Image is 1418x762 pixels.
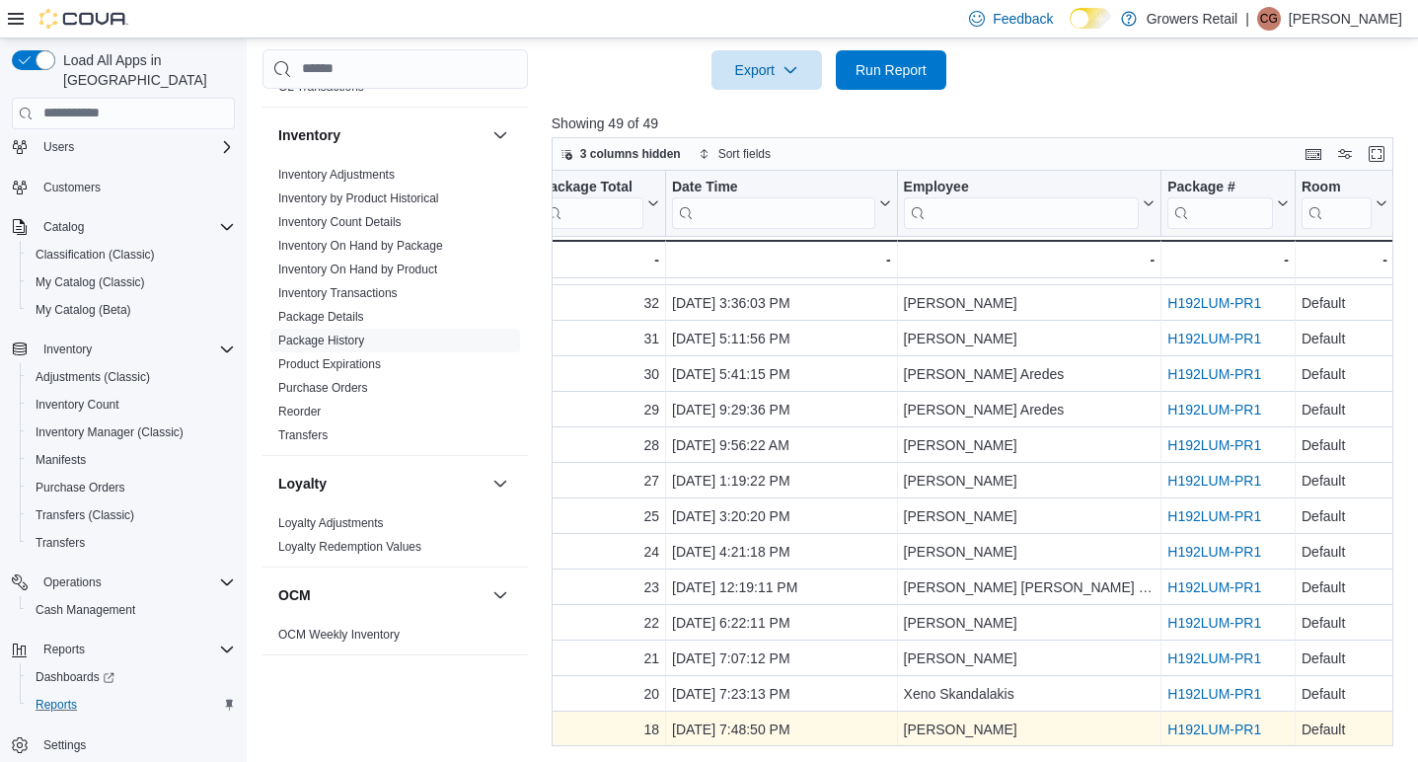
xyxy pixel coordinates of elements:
[1302,256,1387,279] div: Default
[278,381,368,395] a: Purchase Orders
[262,163,528,455] div: Inventory
[903,256,1155,279] div: [PERSON_NAME] [PERSON_NAME] [PERSON_NAME]
[903,718,1155,741] div: [PERSON_NAME]
[20,419,243,446] button: Inventory Manager (Classic)
[1167,331,1261,346] a: H192LUM-PR1
[4,336,243,363] button: Inventory
[36,638,93,661] button: Reports
[1167,473,1261,489] a: H192LUM-PR1
[1365,142,1388,166] button: Enter fullscreen
[903,362,1155,386] div: [PERSON_NAME] Aredes
[1167,178,1273,228] div: Package URL
[1167,295,1261,311] a: H192LUM-PR1
[36,302,131,318] span: My Catalog (Beta)
[672,327,891,350] div: [DATE] 5:11:56 PM
[903,433,1155,457] div: [PERSON_NAME]
[36,697,77,713] span: Reports
[1070,8,1111,29] input: Dark Mode
[36,535,85,551] span: Transfers
[278,428,328,442] a: Transfers
[488,583,512,607] button: OCM
[903,327,1155,350] div: [PERSON_NAME]
[36,638,235,661] span: Reports
[36,175,235,199] span: Customers
[278,380,368,396] span: Purchase Orders
[1167,686,1261,702] a: H192LUM-PR1
[278,125,340,145] h3: Inventory
[28,393,235,417] span: Inventory Count
[1167,722,1261,737] a: H192LUM-PR1
[278,309,364,325] span: Package Details
[1302,291,1387,315] div: Default
[28,476,133,499] a: Purchase Orders
[43,642,85,657] span: Reports
[993,9,1053,29] span: Feedback
[278,627,400,643] span: OCM Weekly Inventory
[278,215,402,229] a: Inventory Count Details
[1167,437,1261,453] a: H192LUM-PR1
[903,504,1155,528] div: [PERSON_NAME]
[36,135,235,159] span: Users
[278,357,381,371] a: Product Expirations
[20,241,243,268] button: Classification (Classic)
[278,125,485,145] button: Inventory
[36,571,110,594] button: Operations
[36,338,235,361] span: Inventory
[36,215,92,239] button: Catalog
[903,178,1139,228] div: Employee
[28,448,94,472] a: Manifests
[28,448,235,472] span: Manifests
[672,248,891,271] div: -
[36,215,235,239] span: Catalog
[1302,540,1387,564] div: Default
[723,50,810,90] span: Export
[553,142,689,166] button: 3 columns hidden
[4,173,243,201] button: Customers
[541,433,659,457] div: 28
[36,274,145,290] span: My Catalog (Classic)
[541,291,659,315] div: 32
[278,214,402,230] span: Inventory Count Details
[541,575,659,599] div: 23
[28,298,139,322] a: My Catalog (Beta)
[541,504,659,528] div: 25
[711,50,822,90] button: Export
[1257,7,1281,31] div: Christina Gallant
[278,190,439,206] span: Inventory by Product Historical
[672,398,891,421] div: [DATE] 9:29:36 PM
[718,146,771,162] span: Sort fields
[278,474,485,494] button: Loyalty
[43,342,92,357] span: Inventory
[541,647,659,670] div: 21
[28,365,235,389] span: Adjustments (Classic)
[36,338,100,361] button: Inventory
[1302,142,1325,166] button: Keyboard shortcuts
[903,178,1155,228] button: Employee
[1302,469,1387,493] div: Default
[4,213,243,241] button: Catalog
[672,611,891,635] div: [DATE] 6:22:11 PM
[4,569,243,596] button: Operations
[28,393,127,417] a: Inventory Count
[488,123,512,147] button: Inventory
[672,178,891,228] button: Date Time
[903,611,1155,635] div: [PERSON_NAME]
[43,737,86,753] span: Settings
[28,298,235,322] span: My Catalog (Beta)
[541,611,659,635] div: 22
[43,574,102,590] span: Operations
[36,669,114,685] span: Dashboards
[20,474,243,501] button: Purchase Orders
[1302,362,1387,386] div: Default
[278,474,327,494] h3: Loyalty
[1147,7,1238,31] p: Growers Retail
[1302,398,1387,421] div: Default
[672,647,891,670] div: [DATE] 7:07:12 PM
[36,135,82,159] button: Users
[903,178,1139,196] div: Employee
[4,133,243,161] button: Users
[28,270,153,294] a: My Catalog (Classic)
[36,247,155,263] span: Classification (Classic)
[278,427,328,443] span: Transfers
[20,363,243,391] button: Adjustments (Classic)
